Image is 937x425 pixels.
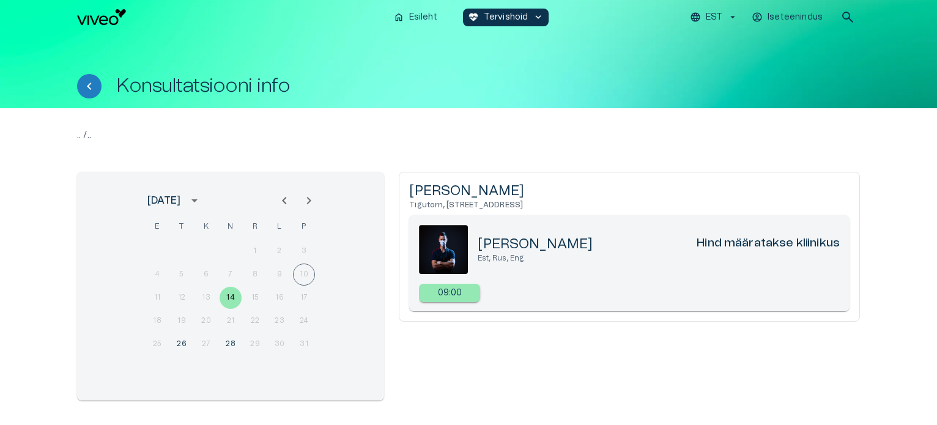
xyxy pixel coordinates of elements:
img: Viveo logo [77,9,126,25]
button: open search modal [835,5,860,29]
a: Navigate to homepage [77,9,383,25]
span: laupäev [269,215,291,239]
span: neljapäev [220,215,242,239]
button: 28 [220,333,242,355]
span: reede [244,215,266,239]
span: home [393,12,404,23]
span: pühapäev [293,215,315,239]
button: Tagasi [77,74,102,98]
span: search [840,10,855,24]
div: 09:00 [419,284,480,302]
h1: Konsultatsiooni info [116,75,290,97]
p: Esileht [409,11,437,24]
h5: [PERSON_NAME] [478,235,593,253]
h6: Tigutorn, [STREET_ADDRESS] [409,200,850,210]
p: Iseteenindus [768,11,823,24]
img: 80.png [419,225,468,274]
p: EST [706,11,722,24]
p: Tervishoid [484,11,528,24]
button: ecg_heartTervishoidkeyboard_arrow_down [463,9,549,26]
span: teisipäev [171,215,193,239]
span: ecg_heart [468,12,479,23]
p: 09:00 [438,287,462,300]
button: EST [688,9,740,26]
button: 26 [171,333,193,355]
span: esmaspäev [146,215,168,239]
h6: Hind määratakse kliinikus [697,235,840,253]
span: kolmapäev [195,215,217,239]
button: homeEsileht [388,9,443,26]
button: Next month [297,188,321,213]
p: Est, Rus, Eng [478,253,840,264]
button: Iseteenindus [750,9,826,26]
div: [DATE] [147,193,180,208]
span: keyboard_arrow_down [533,12,544,23]
a: Select new timeslot for rescheduling [419,284,480,302]
p: .. / .. [77,128,860,142]
button: calendar view is open, switch to year view [184,190,205,211]
h5: [PERSON_NAME] [409,182,850,200]
button: 14 [220,287,242,309]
